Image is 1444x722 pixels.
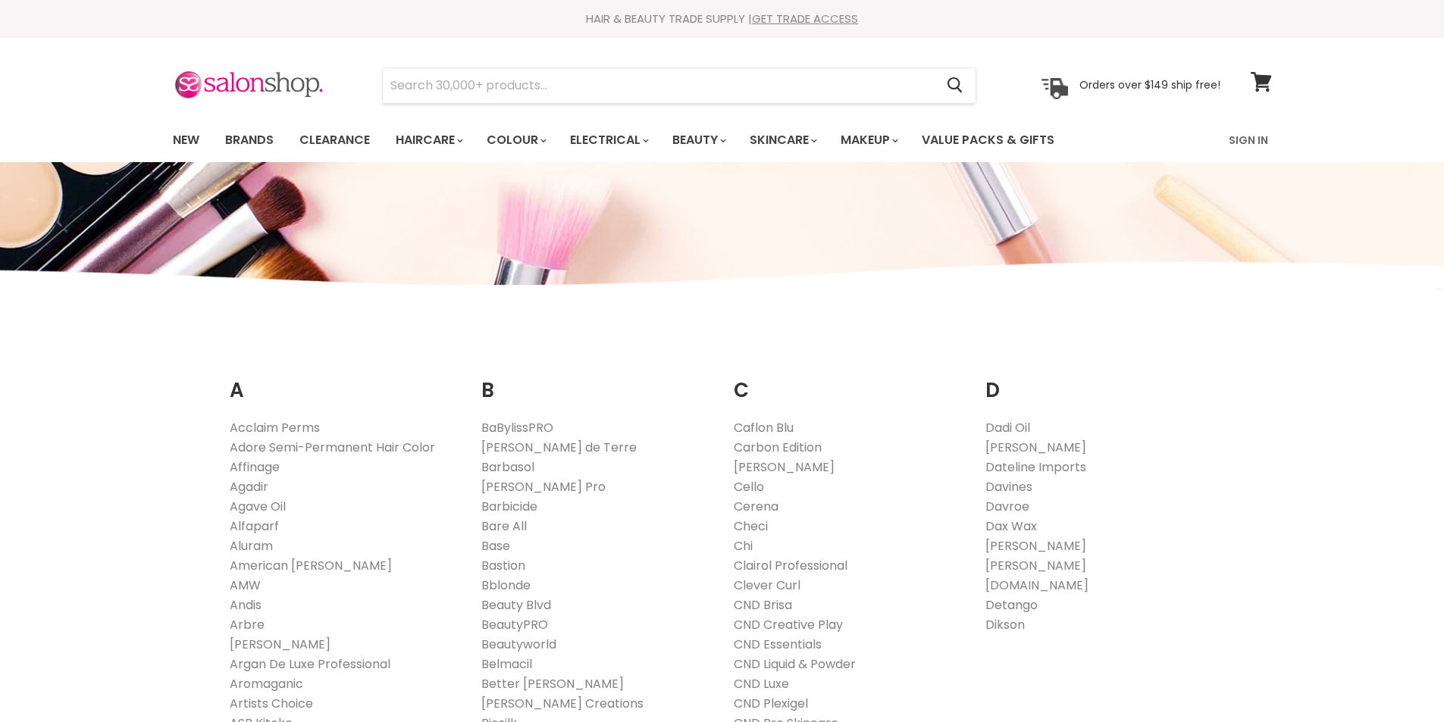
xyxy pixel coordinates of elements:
[559,124,658,156] a: Electrical
[481,517,527,535] a: Bare All
[230,537,273,555] a: Aluram
[230,439,435,456] a: Adore Semi-Permanent Hair Color
[734,655,856,673] a: CND Liquid & Powder
[985,557,1086,574] a: [PERSON_NAME]
[985,498,1029,515] a: Davroe
[230,577,261,594] a: AMW
[288,124,381,156] a: Clearance
[734,439,822,456] a: Carbon Edition
[230,636,330,653] a: [PERSON_NAME]
[384,124,472,156] a: Haircare
[161,118,1143,162] ul: Main menu
[230,478,268,495] a: Agadir
[481,537,510,555] a: Base
[481,675,624,692] a: Better [PERSON_NAME]
[230,655,390,673] a: Argan De Luxe Professional
[661,124,735,156] a: Beauty
[985,458,1086,476] a: Dateline Imports
[481,577,531,594] a: Bblonde
[230,616,265,633] a: Arbre
[985,439,1086,456] a: [PERSON_NAME]
[985,419,1030,436] a: Dadi Oil
[1220,124,1277,156] a: Sign In
[230,675,303,692] a: Aromaganic
[734,537,753,555] a: Chi
[985,616,1025,633] a: Dikson
[230,557,392,574] a: American [PERSON_NAME]
[734,498,778,515] a: Cerena
[752,11,858,27] a: GET TRADE ACCESS
[230,596,262,614] a: Andis
[481,636,556,653] a: Beautyworld
[214,124,285,156] a: Brands
[230,355,459,406] h2: A
[481,478,606,495] a: [PERSON_NAME] Pro
[738,124,826,156] a: Skincare
[935,68,976,103] button: Search
[481,557,525,574] a: Bastion
[475,124,556,156] a: Colour
[481,596,551,614] a: Beauty Blvd
[161,124,211,156] a: New
[985,478,1032,495] a: Davines
[230,498,286,515] a: Agave Oil
[230,458,280,476] a: Affinage
[734,616,843,633] a: CND Creative Play
[734,458,835,476] a: [PERSON_NAME]
[230,517,279,535] a: Alfaparf
[382,67,976,104] form: Product
[1079,78,1220,92] p: Orders over $149 ship free!
[734,517,768,535] a: Checi
[230,695,313,712] a: Artists Choice
[829,124,907,156] a: Makeup
[985,537,1086,555] a: [PERSON_NAME]
[985,596,1038,614] a: Detango
[734,695,808,712] a: CND Plexigel
[481,498,537,515] a: Barbicide
[481,439,637,456] a: [PERSON_NAME] de Terre
[734,355,963,406] h2: C
[734,419,794,436] a: Caflon Blu
[734,596,792,614] a: CND Brisa
[481,355,711,406] h2: B
[481,655,532,673] a: Belmacil
[985,517,1037,535] a: Dax Wax
[734,636,822,653] a: CND Essentials
[481,695,644,712] a: [PERSON_NAME] Creations
[481,616,548,633] a: BeautyPRO
[383,68,935,103] input: Search
[985,577,1088,594] a: [DOMAIN_NAME]
[734,577,800,594] a: Clever Curl
[481,458,534,476] a: Barbasol
[230,419,320,436] a: Acclaim Perms
[734,478,764,495] a: Cello
[154,11,1291,27] div: HAIR & BEAUTY TRADE SUPPLY |
[734,675,789,692] a: CND Luxe
[154,118,1291,162] nav: Main
[910,124,1066,156] a: Value Packs & Gifts
[734,557,847,574] a: Clairol Professional
[481,419,553,436] a: BaBylissPRO
[985,355,1215,406] h2: D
